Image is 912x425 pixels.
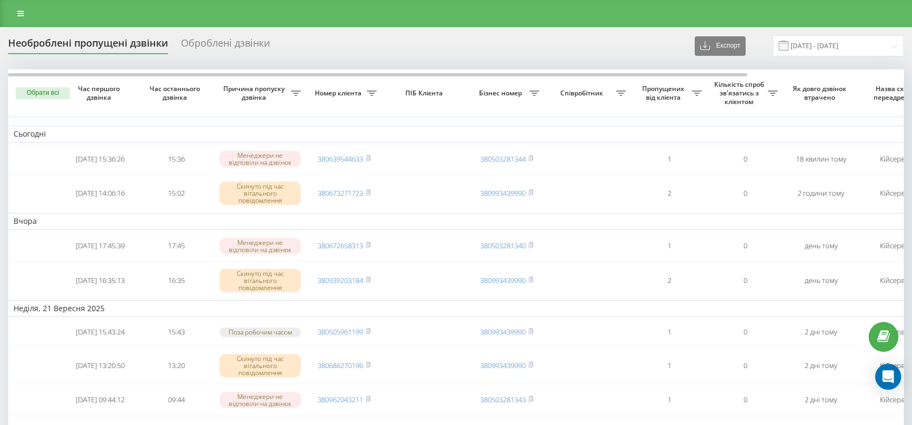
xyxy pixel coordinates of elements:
div: Поза робочим часом [219,327,301,337]
div: Скинуто під час вітального повідомлення [219,354,301,378]
td: 15:36 [138,145,214,173]
td: 0 [707,145,783,173]
span: Причина пропуску дзвінка [219,85,291,101]
a: 380993439990 [480,188,526,198]
td: [DATE] 16:35:13 [62,262,138,298]
td: [DATE] 14:06:16 [62,175,138,211]
div: Open Intercom Messenger [875,364,901,390]
a: 380639544633 [318,154,363,164]
td: день тому [783,232,859,261]
a: 380939203184 [318,275,363,285]
td: 15:43 [138,319,214,345]
a: 380503281344 [480,154,526,164]
a: 380962043211 [318,395,363,404]
td: 15:02 [138,175,214,211]
button: Експорт [695,36,746,56]
span: Співробітник [550,89,616,98]
span: Кількість спроб зв'язатись з клієнтом [713,80,768,106]
td: 0 [707,232,783,261]
span: Номер клієнта [312,89,367,98]
div: Скинуто під час вітального повідомлення [219,182,301,205]
td: 1 [631,232,707,261]
td: [DATE] 13:20:50 [62,347,138,383]
div: Оброблені дзвінки [181,37,270,54]
td: 0 [707,262,783,298]
td: 0 [707,347,783,383]
div: Менеджери не відповіли на дзвінок [219,238,301,254]
td: 0 [707,175,783,211]
td: 1 [631,385,707,414]
td: [DATE] 15:43:24 [62,319,138,345]
span: Час останнього дзвінка [147,85,205,101]
span: Час першого дзвінка [71,85,130,101]
td: 2 [631,262,707,298]
div: Менеджери не відповіли на дзвінок [219,151,301,167]
td: 2 [631,175,707,211]
td: 09:44 [138,385,214,414]
div: Необроблені пропущені дзвінки [8,37,168,54]
a: 380673271723 [318,188,363,198]
a: 380672658313 [318,241,363,250]
button: Обрати всі [16,87,70,99]
span: Пропущених від клієнта [637,85,692,101]
span: Бізнес номер [474,89,529,98]
td: 1 [631,319,707,345]
td: 17:45 [138,232,214,261]
td: 2 дні тому [783,385,859,414]
a: 380686270196 [318,360,363,370]
a: 380993439990 [480,327,526,337]
td: [DATE] 09:44:12 [62,385,138,414]
td: 16:35 [138,262,214,298]
td: 13:20 [138,347,214,383]
td: 0 [707,385,783,414]
a: 380993439990 [480,360,526,370]
a: 380503281340 [480,241,526,250]
td: 18 хвилин тому [783,145,859,173]
td: 2 дні тому [783,347,859,383]
a: 380505961199 [318,327,363,337]
td: [DATE] 15:36:26 [62,145,138,173]
td: 0 [707,319,783,345]
td: [DATE] 17:45:39 [62,232,138,261]
td: 2 години тому [783,175,859,211]
td: 2 дні тому [783,319,859,345]
td: день тому [783,262,859,298]
a: 380503281343 [480,395,526,404]
div: Скинуто під час вітального повідомлення [219,269,301,293]
span: ПІБ Клієнта [391,89,460,98]
td: 1 [631,145,707,173]
td: 1 [631,347,707,383]
div: Менеджери не відповіли на дзвінок [219,392,301,408]
a: 380993439990 [480,275,526,285]
span: Як довго дзвінок втрачено [792,85,850,101]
